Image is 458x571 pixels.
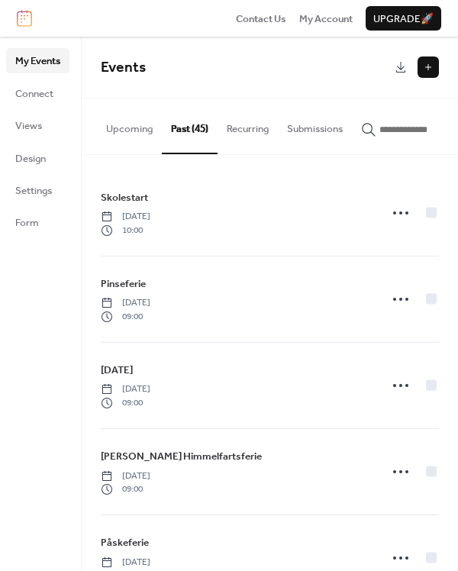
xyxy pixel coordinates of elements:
[101,276,146,292] a: Pinseferie
[101,396,150,410] span: 09:00
[17,10,32,27] img: logo
[299,11,353,27] span: My Account
[218,98,278,152] button: Recurring
[101,448,262,465] a: [PERSON_NAME] Himmelfartsferie
[101,53,146,82] span: Events
[236,11,286,26] a: Contact Us
[101,296,150,310] span: [DATE]
[101,310,150,324] span: 09:00
[6,113,69,137] a: Views
[101,210,150,224] span: [DATE]
[6,81,69,105] a: Connect
[6,210,69,234] a: Form
[15,53,60,69] span: My Events
[97,98,162,152] button: Upcoming
[101,190,148,205] span: Skolestart
[101,534,149,551] a: Påskeferie
[15,151,46,166] span: Design
[101,469,150,483] span: [DATE]
[101,189,148,206] a: Skolestart
[101,382,150,396] span: [DATE]
[101,482,150,496] span: 09:00
[236,11,286,27] span: Contact Us
[101,449,262,464] span: [PERSON_NAME] Himmelfartsferie
[6,146,69,170] a: Design
[101,362,133,379] a: [DATE]
[366,6,441,31] button: Upgrade🚀
[15,86,53,102] span: Connect
[373,11,434,27] span: Upgrade 🚀
[15,215,39,231] span: Form
[299,11,353,26] a: My Account
[6,48,69,73] a: My Events
[101,363,133,378] span: [DATE]
[101,556,150,569] span: [DATE]
[278,98,352,152] button: Submissions
[6,178,69,202] a: Settings
[162,98,218,153] button: Past (45)
[15,118,42,134] span: Views
[101,224,150,237] span: 10:00
[15,183,52,198] span: Settings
